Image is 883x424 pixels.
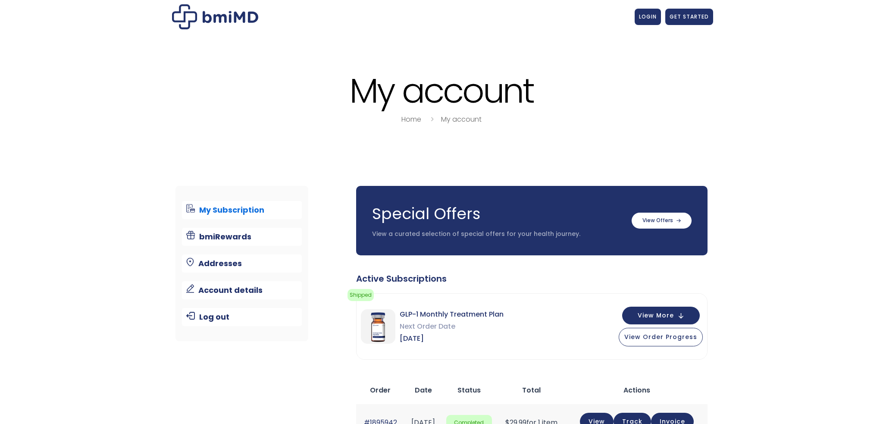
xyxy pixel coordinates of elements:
span: [DATE] [400,333,504,345]
h1: My account [170,72,713,109]
a: Addresses [182,254,302,273]
i: breadcrumbs separator [427,114,437,124]
a: LOGIN [635,9,661,25]
span: Total [522,385,541,395]
span: Shipped [348,289,374,301]
a: GET STARTED [665,9,713,25]
a: Account details [182,281,302,299]
a: bmiRewards [182,228,302,246]
span: Order [370,385,391,395]
h3: Special Offers [372,203,623,225]
nav: Account pages [175,186,309,341]
a: Home [401,114,421,124]
button: View Order Progress [619,328,703,346]
span: LOGIN [639,13,657,20]
span: View More [638,313,674,318]
a: Log out [182,308,302,326]
a: My Subscription [182,201,302,219]
span: Next Order Date [400,320,504,333]
span: Status [457,385,481,395]
button: View More [622,307,700,324]
span: View Order Progress [624,333,697,341]
p: View a curated selection of special offers for your health journey. [372,230,623,239]
div: Active Subscriptions [356,273,708,285]
span: Date [415,385,432,395]
span: GLP-1 Monthly Treatment Plan [400,308,504,320]
a: My account [441,114,482,124]
span: Actions [623,385,650,395]
span: GET STARTED [670,13,709,20]
img: My account [172,4,258,29]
